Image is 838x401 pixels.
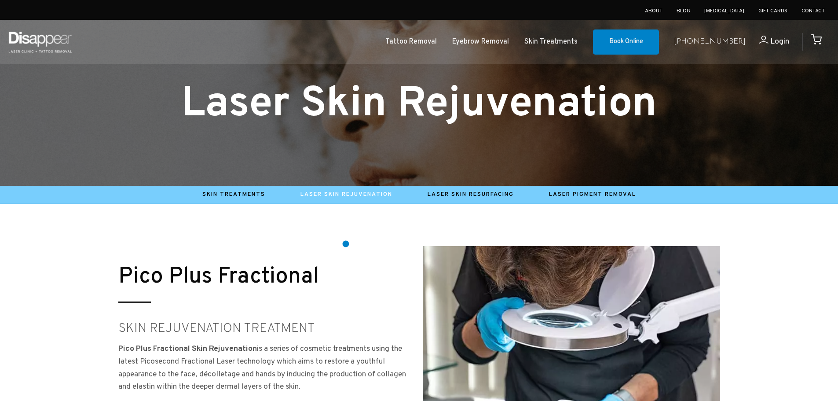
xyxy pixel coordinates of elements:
small: Pico Plus Fractional [118,263,319,291]
img: Disappear - Laser Clinic and Tattoo Removal Services in Sydney, Australia [7,26,73,58]
span: Login [770,37,789,47]
a: [PHONE_NUMBER] [674,36,746,48]
a: Laser Skin Rejuvenation [300,191,392,198]
strong: Pico Plus Fractional Skin Rejuvenation [118,344,257,354]
a: About [645,7,662,15]
a: Login [746,36,789,48]
h1: Laser Skin Rejuvenation [118,85,720,125]
a: Tattoo Removal [385,36,437,48]
a: Book Online [593,29,659,55]
a: Contact [801,7,825,15]
a: [MEDICAL_DATA] [704,7,744,15]
a: Eyebrow Removal [452,36,509,48]
a: Blog [677,7,690,15]
p: is a series of cosmetic treatments using the latest Picosecond Fractional Laser technology which ... [118,343,416,394]
a: Gift Cards [758,7,787,15]
a: Laser Pigment Removal [549,191,636,198]
small: Skin Rejuvenation Treatment [118,320,315,337]
a: Skin Treatments [524,36,578,48]
a: Skin Treatments [202,191,265,198]
a: Laser Skin Resurfacing [428,191,514,198]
